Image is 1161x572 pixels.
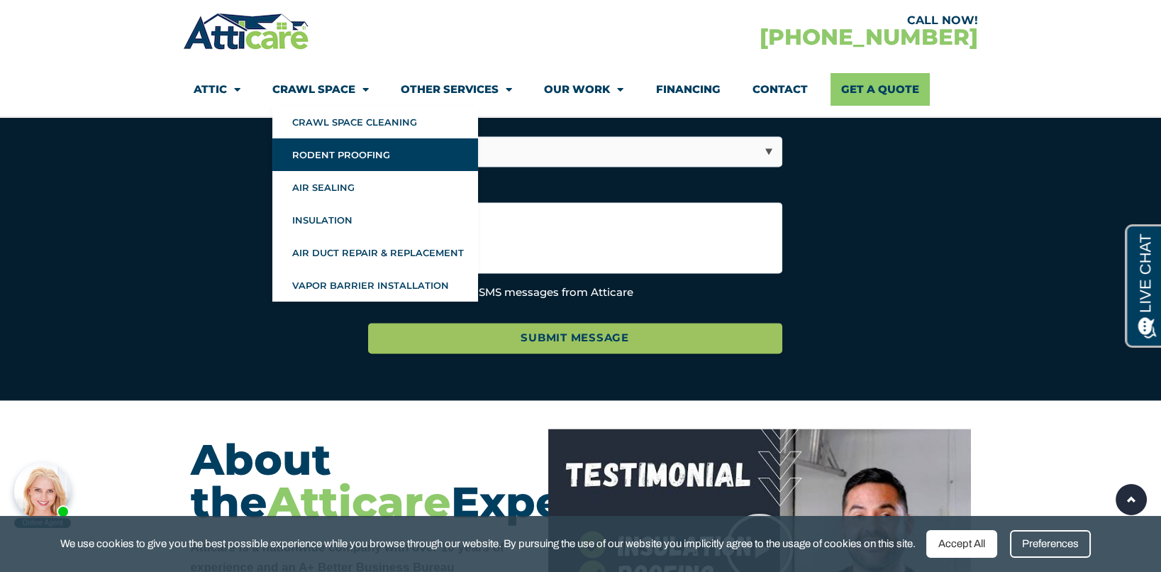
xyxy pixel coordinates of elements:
[7,458,78,529] iframe: Chat Invitation
[60,535,916,553] span: We use cookies to give you the best possible experience while you browse through our website. By ...
[926,530,997,558] div: Accept All
[272,73,369,106] a: Crawl Space
[368,323,782,353] input: Submit Message
[194,73,967,106] nav: Menu
[272,106,478,302] ul: Crawl Space
[194,73,240,106] a: Attic
[272,171,478,204] a: Air Sealing
[1010,530,1091,558] div: Preferences
[655,73,720,106] a: Financing
[272,236,478,269] a: Air Duct Repair & Replacement
[272,138,478,171] a: Rodent Proofing
[580,15,977,26] div: CALL NOW!
[831,73,930,106] a: Get A Quote
[272,269,478,302] a: Vapor Barrier Installation
[544,73,623,106] a: Our Work
[401,73,512,106] a: Other Services
[752,73,807,106] a: Contact
[35,11,114,29] span: Opens a chat window
[272,204,478,236] a: Insulation
[267,476,451,528] span: Atticare
[272,106,478,138] a: Crawl Space Cleaning
[384,285,633,301] label: I agree to receive SMS messages from Atticare
[191,439,534,524] h3: About the Experience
